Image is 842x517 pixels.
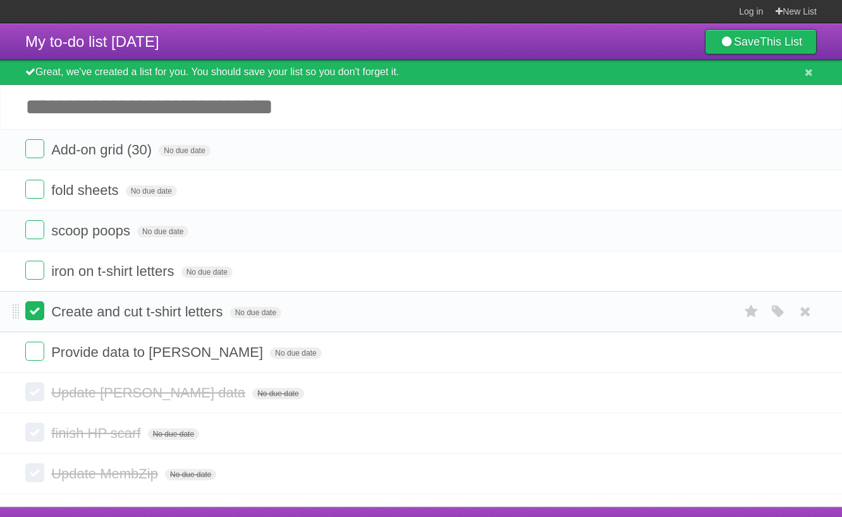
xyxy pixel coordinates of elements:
span: No due date [230,307,281,318]
label: Star task [740,301,764,322]
span: iron on t-shirt letters [51,263,177,279]
span: No due date [165,469,216,480]
span: Create and cut t-shirt letters [51,304,226,320]
span: My to-do list [DATE] [25,33,159,50]
label: Done [25,463,44,482]
b: This List [760,35,802,48]
span: scoop poops [51,223,133,239]
label: Done [25,139,44,158]
span: No due date [181,266,233,278]
label: Done [25,180,44,199]
label: Done [25,261,44,280]
span: No due date [148,428,199,440]
span: Add-on grid (30) [51,142,155,158]
span: No due date [137,226,188,237]
span: No due date [159,145,210,156]
span: No due date [126,185,177,197]
label: Done [25,301,44,320]
label: Done [25,342,44,361]
span: fold sheets [51,182,121,198]
a: SaveThis List [705,29,817,54]
label: Done [25,220,44,239]
label: Done [25,423,44,442]
span: Update MembZip [51,466,161,482]
span: No due date [252,388,303,399]
span: Update [PERSON_NAME] data [51,385,248,401]
span: No due date [270,347,321,359]
span: finish HP scarf [51,425,143,441]
label: Done [25,382,44,401]
span: Provide data to [PERSON_NAME] [51,344,266,360]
